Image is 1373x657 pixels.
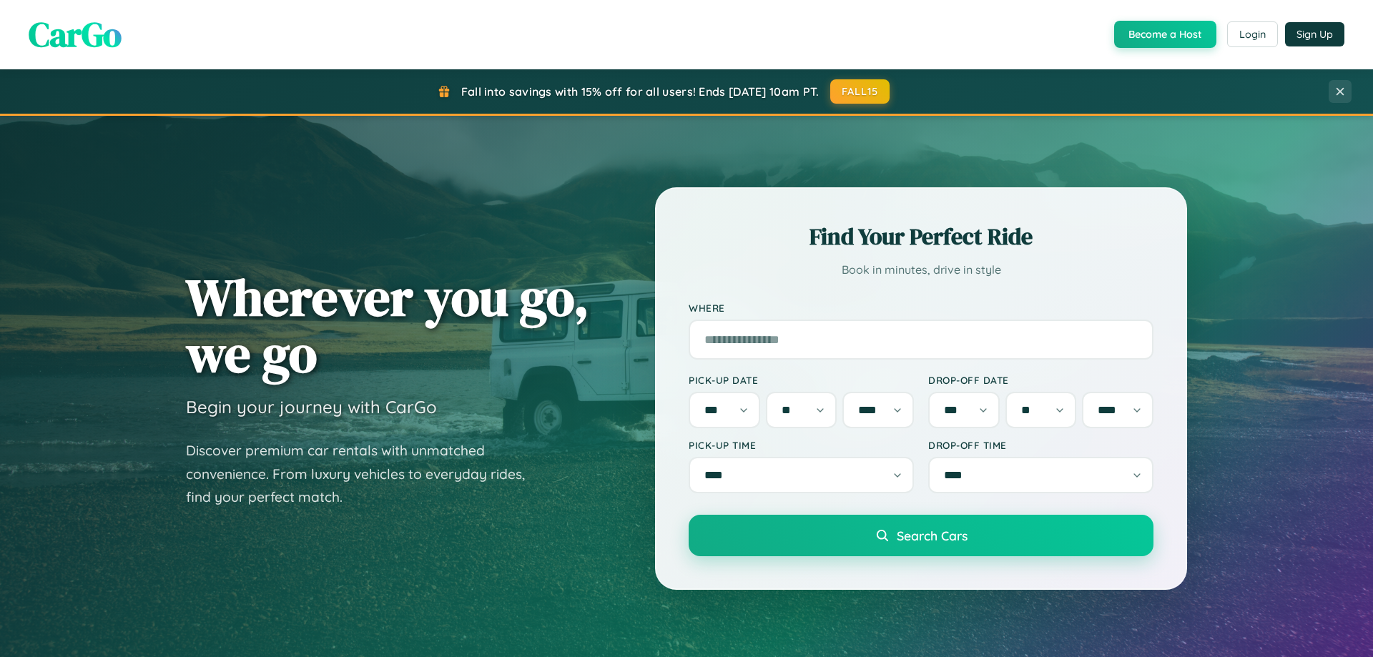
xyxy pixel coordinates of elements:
h1: Wherever you go, we go [186,269,589,382]
button: FALL15 [830,79,890,104]
button: Search Cars [689,515,1153,556]
button: Become a Host [1114,21,1216,48]
button: Sign Up [1285,22,1344,46]
span: Fall into savings with 15% off for all users! Ends [DATE] 10am PT. [461,84,820,99]
label: Drop-off Date [928,374,1153,386]
span: Search Cars [897,528,968,543]
label: Where [689,302,1153,314]
label: Pick-up Date [689,374,914,386]
button: Login [1227,21,1278,47]
p: Discover premium car rentals with unmatched convenience. From luxury vehicles to everyday rides, ... [186,439,543,509]
label: Drop-off Time [928,439,1153,451]
h3: Begin your journey with CarGo [186,396,437,418]
label: Pick-up Time [689,439,914,451]
span: CarGo [29,11,122,58]
h2: Find Your Perfect Ride [689,221,1153,252]
p: Book in minutes, drive in style [689,260,1153,280]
